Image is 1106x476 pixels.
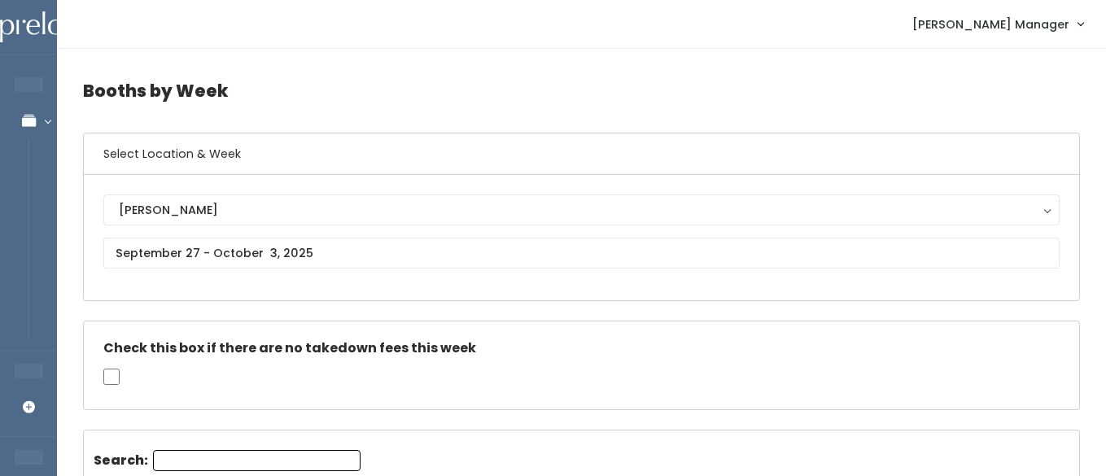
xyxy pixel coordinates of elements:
[84,133,1079,175] h6: Select Location & Week
[103,194,1060,225] button: [PERSON_NAME]
[912,15,1069,33] span: [PERSON_NAME] Manager
[153,450,361,471] input: Search:
[83,68,1080,113] h4: Booths by Week
[94,450,361,471] label: Search:
[103,238,1060,269] input: September 27 - October 3, 2025
[896,7,1099,41] a: [PERSON_NAME] Manager
[119,201,1044,219] div: [PERSON_NAME]
[103,341,1060,356] h5: Check this box if there are no takedown fees this week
